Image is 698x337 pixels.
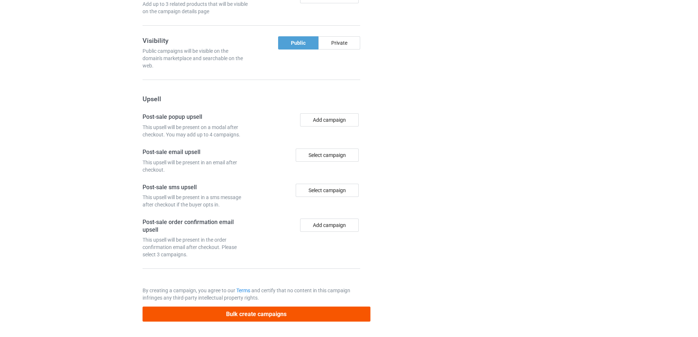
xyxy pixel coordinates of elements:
[236,287,250,293] a: Terms
[318,36,360,50] div: Private
[143,307,370,322] button: Bulk create campaigns
[143,149,249,156] h4: Post-sale email upsell
[143,236,249,258] div: This upsell will be present in the order confirmation email after checkout. Please select 3 campa...
[296,184,359,197] div: Select campaign
[143,113,249,121] h4: Post-sale popup upsell
[143,36,249,45] h3: Visibility
[143,287,360,301] p: By creating a campaign, you agree to our and certify that no content in this campaign infringes a...
[296,149,359,162] div: Select campaign
[143,124,249,138] div: This upsell will be present on a modal after checkout. You may add up to 4 campaigns.
[300,219,359,232] button: Add campaign
[143,95,360,103] h3: Upsell
[143,159,249,173] div: This upsell will be present in an email after checkout.
[143,0,249,15] div: Add up to 3 related products that will be visible on the campaign details page
[143,47,249,69] div: Public campaigns will be visible on the domain's marketplace and searchable on the web.
[278,36,318,50] div: Public
[143,219,249,234] h4: Post-sale order confirmation email upsell
[300,113,359,127] button: Add campaign
[143,194,249,208] div: This upsell will be present in a sms message after checkout if the buyer opts in.
[143,184,249,191] h4: Post-sale sms upsell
